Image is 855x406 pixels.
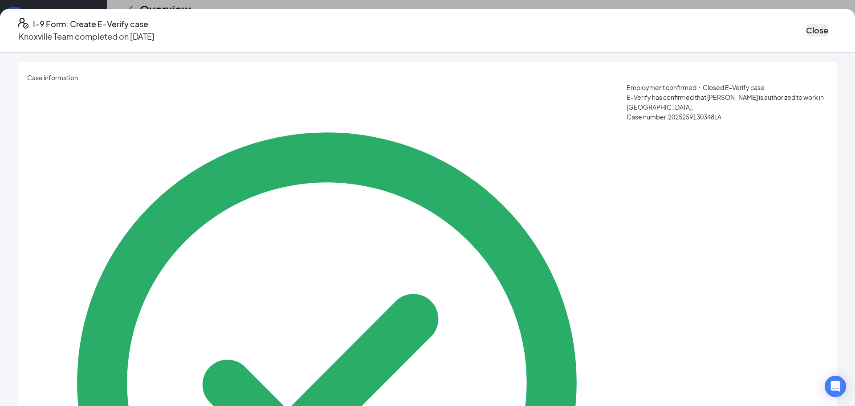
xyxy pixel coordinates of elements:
div: Open Intercom Messenger [825,376,846,397]
span: Case number: 2025259130348LA [627,113,721,121]
svg: FormI9EVerifyIcon [18,18,28,29]
span: Employment confirmed・Closed E-Verify case [627,83,765,91]
span: Case information [27,74,78,82]
p: Knoxville Team completed on [DATE] [19,30,155,43]
button: Close [806,24,828,37]
span: E-Verify has confirmed that [PERSON_NAME] is authorized to work in [GEOGRAPHIC_DATA]. [627,93,824,111]
h4: I-9 Form: Create E-Verify case [33,18,148,30]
